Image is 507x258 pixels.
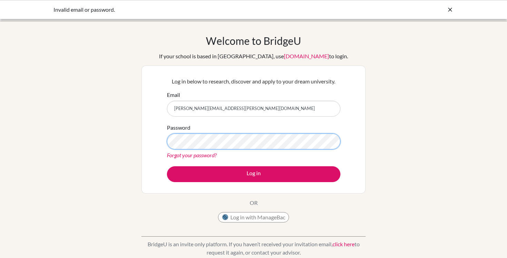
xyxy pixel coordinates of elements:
label: Email [167,91,180,99]
p: BridgeU is an invite only platform. If you haven’t received your invitation email, to request it ... [141,240,366,257]
p: Log in below to research, discover and apply to your dream university. [167,77,340,86]
button: Log in [167,166,340,182]
a: Forgot your password? [167,152,217,158]
p: OR [250,199,258,207]
h1: Welcome to BridgeU [206,34,301,47]
a: [DOMAIN_NAME] [284,53,329,59]
button: Log in with ManageBac [218,212,289,222]
div: If your school is based in [GEOGRAPHIC_DATA], use to login. [159,52,348,60]
div: Invalid email or password. [53,6,350,14]
a: click here [332,241,355,247]
label: Password [167,123,190,132]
